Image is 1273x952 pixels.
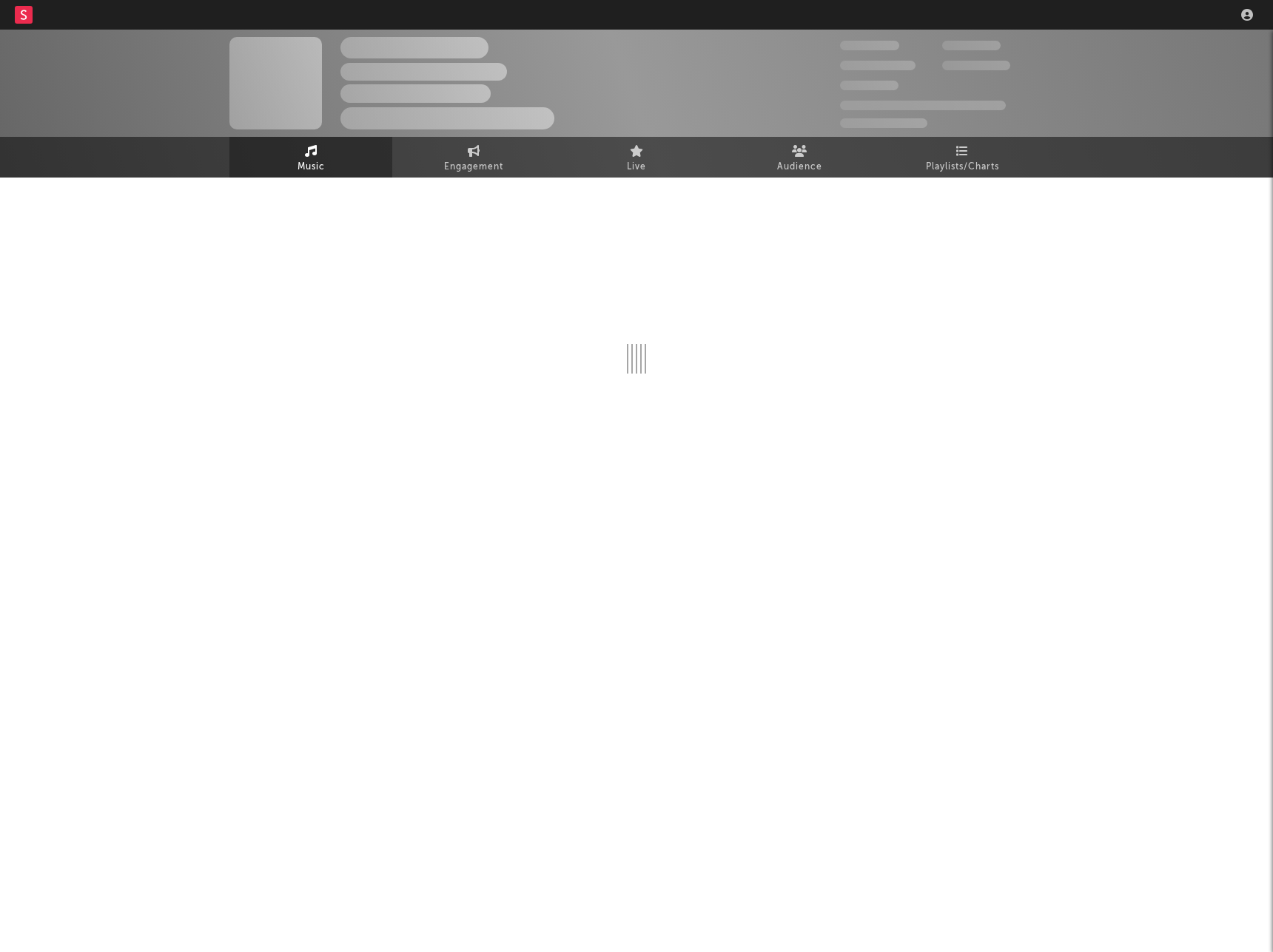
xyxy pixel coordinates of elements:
a: Live [555,137,718,178]
span: Live [627,158,646,176]
a: Playlists/Charts [881,137,1044,178]
span: 1,000,000 [942,61,1010,70]
span: Audience [777,158,822,176]
span: 50,000,000 Monthly Listeners [840,101,1006,110]
span: 100,000 [942,41,1001,50]
a: Engagement [392,137,555,178]
span: Jump Score: 85.0 [840,118,927,128]
a: Music [229,137,392,178]
span: 50,000,000 [840,61,916,70]
span: 100,000 [840,81,899,90]
span: Engagement [444,158,503,176]
span: Music [298,158,325,176]
span: Playlists/Charts [926,158,999,176]
a: Audience [718,137,881,178]
span: 300,000 [840,41,899,50]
